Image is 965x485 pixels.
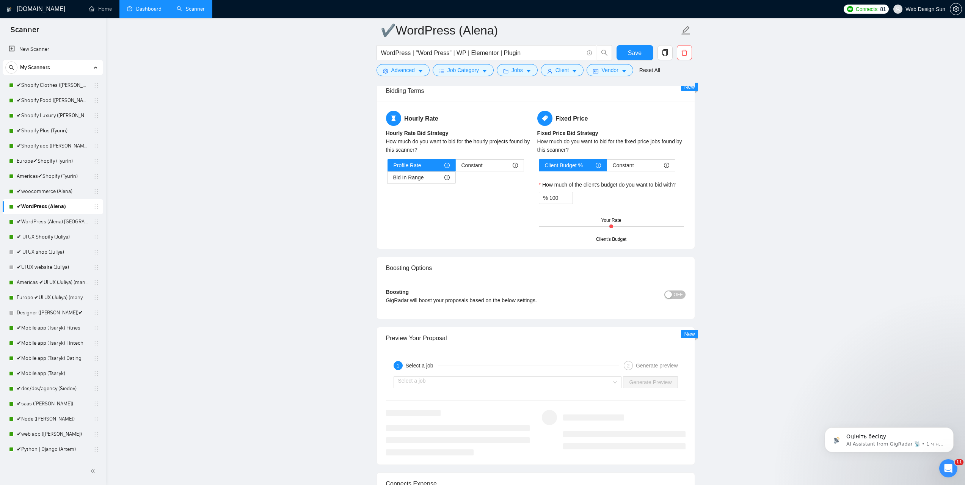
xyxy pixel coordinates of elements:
[512,66,523,74] span: Jobs
[93,295,99,301] span: holder
[572,68,577,74] span: caret-down
[397,363,399,369] span: 1
[597,49,612,56] span: search
[391,66,415,74] span: Advanced
[17,351,89,366] a: ✔Mobile app (Tsaryk) Dating
[93,188,99,195] span: holder
[386,137,534,154] div: How much do you want to bid for the hourly projects found by this scanner?
[93,249,99,255] span: holder
[17,214,89,229] a: ✔WordPress (Alena) [GEOGRAPHIC_DATA]
[93,431,99,437] span: holder
[939,459,957,477] iframe: Intercom live chat
[17,396,89,411] a: ✔saas ([PERSON_NAME])
[547,68,552,74] span: user
[93,234,99,240] span: holder
[17,457,89,472] a: ✔laravel | vue | react ([PERSON_NAME])
[950,3,962,15] button: setting
[386,296,611,304] div: GigRadar will boost your proposals based on the below settings.
[127,6,162,12] a: dashboardDashboard
[17,108,89,123] a: ✔Shopify Luxury ([PERSON_NAME])
[17,78,89,93] a: ✔Shopify Clothes ([PERSON_NAME])
[513,163,518,168] span: info-circle
[5,61,17,74] button: search
[93,355,99,361] span: holder
[684,331,695,337] span: New
[593,68,598,74] span: idcard
[537,111,686,126] h5: Fixed Price
[596,163,601,168] span: info-circle
[89,6,112,12] a: homeHome
[623,376,678,388] button: Generate Preview
[681,25,691,35] span: edit
[93,219,99,225] span: holder
[386,111,534,126] h5: Hourly Rate
[950,6,962,12] span: setting
[950,6,962,12] a: setting
[406,361,438,370] div: Select a job
[93,158,99,164] span: holder
[177,6,205,12] a: searchScanner
[17,366,89,381] a: ✔Mobile app (Tsaryk)
[955,459,963,465] span: 11
[628,48,642,58] span: Save
[664,163,669,168] span: info-circle
[93,386,99,392] span: holder
[636,361,678,370] div: Generate preview
[3,42,103,57] li: New Scanner
[17,320,89,336] a: ✔Mobile app (Tsaryk) Fitnes
[386,289,409,295] b: Boosting
[20,60,50,75] span: My Scanners
[549,192,573,204] input: How much of the client's budget do you want to bid with?
[90,467,98,475] span: double-left
[93,97,99,104] span: holder
[17,123,89,138] a: ✔Shopify Plus (Tyurin)
[677,45,692,60] button: delete
[17,199,89,214] a: ✔WordPress (Alena)
[613,160,634,171] span: Constant
[93,416,99,422] span: holder
[17,442,89,457] a: ✔Python | Django (Artem)
[627,363,630,369] span: 2
[394,160,421,171] span: Profile Rate
[447,66,479,74] span: Job Category
[17,427,89,442] a: ✔web app ([PERSON_NAME])
[17,138,89,154] a: ✔Shopify app ([PERSON_NAME])
[597,45,612,60] button: search
[537,137,686,154] div: How much do you want to bid for the fixed price jobs found by this scanner?
[537,111,552,126] span: tag
[601,217,621,224] div: Your Rate
[17,260,89,275] a: ✔UI UX website (Juliya)
[617,45,653,60] button: Save
[9,42,97,57] a: New Scanner
[93,113,99,119] span: holder
[93,82,99,88] span: holder
[17,154,89,169] a: Europe✔Shopify (Tyurin)
[17,381,89,396] a: ✔des/dev/agency (Siedov)
[895,6,901,12] span: user
[503,68,508,74] span: folder
[17,411,89,427] a: ✔Node ([PERSON_NAME])
[596,236,626,243] div: Client's Budget
[17,290,89,305] a: Europe ✔UI UX (Juliya) (many posts)
[386,111,401,126] span: hourglass
[17,275,89,290] a: Americas ✔UI UX (Juliya) (many posts)
[93,325,99,331] span: holder
[17,229,89,245] a: ✔ UI UX Shopify (Juliya)
[5,24,45,40] span: Scanner
[17,93,89,108] a: ✔Shopify Food ([PERSON_NAME])
[17,245,89,260] a: ✔ UI UX shop (Juliya)
[386,327,686,349] div: Preview Your Proposal
[93,446,99,452] span: holder
[93,128,99,134] span: holder
[386,257,686,279] div: Boosting Options
[497,64,538,76] button: folderJobscaret-down
[6,3,12,16] img: logo
[383,68,388,74] span: setting
[537,130,598,136] b: Fixed Price Bid Strategy
[93,310,99,316] span: holder
[539,181,676,189] label: How much of the client's budget do you want to bid with?
[658,49,672,56] span: copy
